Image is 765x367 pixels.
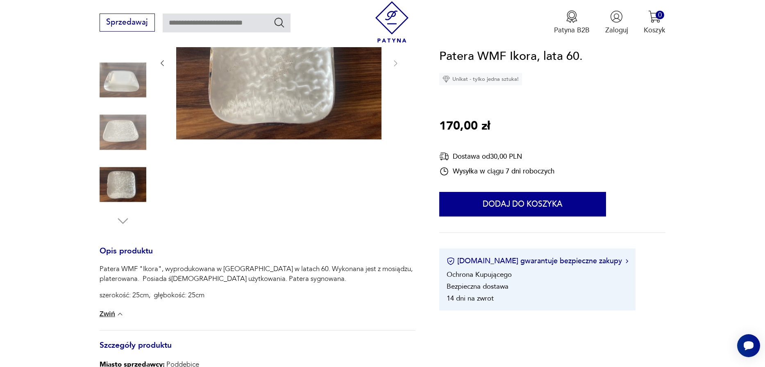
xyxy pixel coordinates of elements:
button: Sprzedawaj [100,14,155,32]
img: Ikonka użytkownika [610,10,623,23]
button: [DOMAIN_NAME] gwarantuje bezpieczne zakupy [447,256,628,267]
p: Koszyk [644,25,665,35]
img: chevron down [116,310,124,318]
p: 170,00 zł [439,117,490,136]
img: Zdjęcie produktu Patera WMF Ikora, lata 60. [100,57,146,103]
img: Ikona certyfikatu [447,257,455,265]
p: Zaloguj [605,25,628,35]
h3: Szczegóły produktu [100,342,415,359]
h1: Patera WMF Ikora, lata 60. [439,47,583,66]
button: 0Koszyk [644,10,665,35]
img: Ikona dostawy [439,151,449,162]
iframe: Smartsupp widget button [737,334,760,357]
li: Bezpieczna dostawa [447,282,508,292]
button: Dodaj do koszyka [439,192,606,217]
p: Patyna B2B [554,25,590,35]
img: Zdjęcie produktu Patera WMF Ikora, lata 60. [100,161,146,208]
a: Ikona medaluPatyna B2B [554,10,590,35]
li: 14 dni na zwrot [447,294,494,303]
img: Ikona diamentu [443,76,450,83]
h3: Opis produktu [100,248,415,264]
button: Zwiń [100,310,124,318]
img: Ikona koszyka [648,10,661,23]
li: Ochrona Kupującego [447,270,512,280]
button: Szukaj [273,16,285,28]
div: Wysyłka w ciągu 7 dni roboczych [439,166,554,176]
a: Sprzedawaj [100,20,155,26]
p: szerokość: 25cm, głębokość: 25cm [100,290,415,300]
div: Dostawa od 30,00 PLN [439,151,554,162]
img: Ikona strzałki w prawo [626,259,628,263]
img: Zdjęcie produktu Patera WMF Ikora, lata 60. [100,109,146,156]
p: Patera WMF "Ikora", wyprodukowana w [GEOGRAPHIC_DATA] w latach 60. Wykonana jest z mosiądzu, plat... [100,264,415,284]
img: Patyna - sklep z meblami i dekoracjami vintage [371,1,413,43]
button: Patyna B2B [554,10,590,35]
button: Zaloguj [605,10,628,35]
div: Unikat - tylko jedna sztuka! [439,73,522,86]
div: 0 [656,11,664,19]
img: Ikona medalu [565,10,578,23]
